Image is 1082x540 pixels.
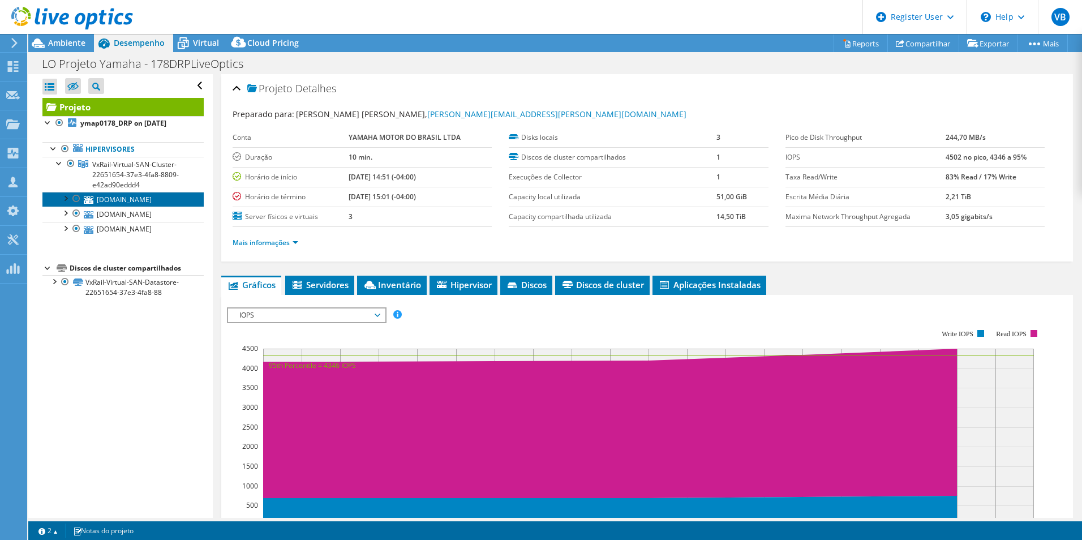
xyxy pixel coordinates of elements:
span: Cloud Pricing [247,37,299,48]
label: Horário de término [233,191,349,203]
text: 3500 [242,383,258,392]
text: 95th Percentile = 4346 IOPS [269,361,356,370]
a: Compartilhar [887,35,959,52]
a: [DOMAIN_NAME] [42,207,204,221]
text: 3000 [242,402,258,412]
a: Mais [1017,35,1068,52]
b: 3 [349,212,353,221]
b: 83% Read / 17% Write [946,172,1016,182]
a: Mais informações [233,238,298,247]
text: 2500 [242,422,258,432]
text: Write IOPS [942,330,973,338]
span: Ambiente [48,37,85,48]
text: 4000 [242,363,258,373]
b: 10 min. [349,152,372,162]
span: Aplicações Instaladas [658,279,761,290]
a: [DOMAIN_NAME] [42,222,204,237]
span: Desempenho [114,37,165,48]
b: 14,50 TiB [716,212,746,221]
label: Taxa Read/Write [785,172,946,183]
label: Maxima Network Throughput Agregada [785,211,946,222]
span: Servidores [291,279,349,290]
label: Server físicos e virtuais [233,211,349,222]
label: Disks locais [509,132,716,143]
svg: \n [981,12,991,22]
div: Discos de cluster compartilhados [70,262,204,275]
b: 1 [716,172,720,182]
label: Capacity compartilhada utilizada [509,211,716,222]
span: Discos [506,279,547,290]
text: 4500 [242,344,258,353]
span: Projeto [247,83,293,95]
span: VxRail-Virtual-SAN-Cluster-22651654-37e3-4fa8-8809-e42ad90eddd4 [92,160,179,190]
a: Reports [834,35,888,52]
label: IOPS [785,152,946,163]
label: Escrita Média Diária [785,191,946,203]
span: [PERSON_NAME] [PERSON_NAME], [296,109,686,119]
a: ymap0178_DRP on [DATE] [42,116,204,131]
text: Read IOPS [996,330,1027,338]
b: 3 [716,132,720,142]
label: Horário de início [233,172,349,183]
text: 1500 [242,461,258,471]
text: 2000 [242,442,258,451]
label: Duração [233,152,349,163]
span: Gráficos [227,279,276,290]
label: Conta [233,132,349,143]
label: Discos de cluster compartilhados [509,152,716,163]
b: 244,70 MB/s [946,132,986,142]
a: Exportar [959,35,1018,52]
span: VB [1051,8,1070,26]
b: 1 [716,152,720,162]
a: Hipervisores [42,142,204,157]
span: Detalhes [295,82,336,95]
b: ymap0178_DRP on [DATE] [80,118,166,128]
label: Execuções de Collector [509,172,716,183]
text: 1000 [242,481,258,491]
b: 51,00 GiB [716,192,747,202]
a: [DOMAIN_NAME] [42,192,204,207]
span: Inventário [363,279,421,290]
a: VxRail-Virtual-SAN-Datastore-22651654-37e3-4fa8-88 [42,275,204,300]
span: Hipervisor [435,279,492,290]
label: Pico de Disk Throughput [785,132,946,143]
text: 500 [246,500,258,510]
span: IOPS [234,308,379,322]
label: Capacity local utilizada [509,191,716,203]
span: Virtual [193,37,219,48]
b: YAMAHA MOTOR DO BRASIL LTDA [349,132,461,142]
a: VxRail-Virtual-SAN-Cluster-22651654-37e3-4fa8-8809-e42ad90eddd4 [42,157,204,192]
a: Projeto [42,98,204,116]
h1: LO Projeto Yamaha - 178DRPLiveOptics [37,58,261,70]
a: Notas do projeto [65,524,141,538]
label: Preparado para: [233,109,294,119]
a: 2 [31,524,66,538]
b: 2,21 TiB [946,192,971,202]
span: Discos de cluster [561,279,644,290]
b: 4502 no pico, 4346 a 95% [946,152,1027,162]
b: 3,05 gigabits/s [946,212,993,221]
a: [PERSON_NAME][EMAIL_ADDRESS][PERSON_NAME][DOMAIN_NAME] [427,109,686,119]
b: [DATE] 15:01 (-04:00) [349,192,416,202]
b: [DATE] 14:51 (-04:00) [349,172,416,182]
